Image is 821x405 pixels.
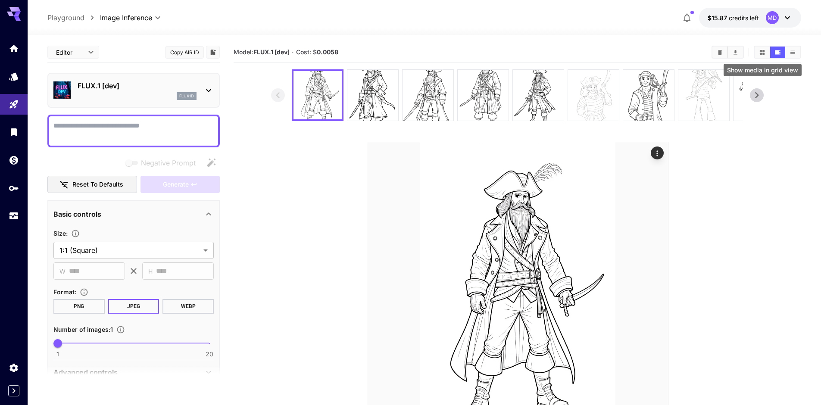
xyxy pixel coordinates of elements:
[59,245,200,255] span: 1:1 (Square)
[53,230,68,237] span: Size :
[53,299,105,314] button: PNG
[234,48,290,56] span: Model:
[165,46,204,59] button: Copy AIR ID
[59,266,66,276] span: W
[623,70,674,121] img: fz1baO4rWrS6AAAAAElFTkSuQmCC
[708,13,759,22] div: $15.86645
[53,288,76,296] span: Format :
[785,47,800,58] button: Show media in list view
[9,71,19,82] div: Models
[78,81,197,91] p: FLUX.1 [dev]
[53,77,214,103] div: FLUX.1 [dev]flux1d
[292,47,294,57] p: ·
[724,64,802,76] div: Show media in grid view
[568,70,619,121] img: 4Db4tGsOn08AAAAASUVORK5CYII=
[53,209,101,219] p: Basic controls
[728,47,743,58] button: Download All
[47,176,137,193] button: Reset to defaults
[141,158,196,168] span: Negative Prompt
[317,48,338,56] b: 0.0058
[293,71,342,119] img: ie1SBzXfHlEAAAAASUVORK5CYII=
[9,127,19,137] div: Library
[708,14,729,22] span: $15.87
[53,204,214,224] div: Basic controls
[729,14,759,22] span: credits left
[209,47,217,57] button: Add to library
[403,70,453,121] img: wEb15WQOnpVqQAAAABJRU5ErkJggg==
[9,211,19,221] div: Usage
[734,70,784,121] img: tpj59F3iH9nnlYIkDex0AAAAAElFTkSuQmCC
[113,325,128,334] button: Specify how many images to generate in a single request. Each image generation will be charged se...
[162,299,214,314] button: WEBP
[76,288,92,296] button: Choose the file format for the output image.
[56,350,59,358] span: 1
[754,46,801,59] div: Show media in grid viewShow media in video viewShow media in list view
[47,12,84,23] a: Playground
[124,157,203,168] span: Negative prompts are not compatible with the selected model.
[68,229,83,238] button: Adjust the dimensions of the generated image by specifying its width and height in pixels, or sel...
[53,326,113,333] span: Number of images : 1
[9,362,19,373] div: Settings
[651,146,664,159] div: Actions
[513,70,564,121] img: wPW2KciK0EvOwAAAABJRU5ErkJggg==
[9,43,19,54] div: Home
[179,93,194,99] p: flux1d
[712,46,744,59] div: Clear AllDownload All
[148,266,153,276] span: H
[678,70,729,121] img: PxxAB0qp6ROdAAAAAElFTkSuQmCC
[253,48,290,56] b: FLUX.1 [dev]
[56,48,83,57] span: Editor
[108,299,159,314] button: JPEG
[47,12,100,23] nav: breadcrumb
[100,12,152,23] span: Image Inference
[766,11,779,24] div: MD
[770,47,785,58] button: Show media in video view
[53,362,214,383] div: Advanced controls
[206,350,213,358] span: 20
[712,47,727,58] button: Clear All
[296,48,338,56] span: Cost: $
[8,385,19,396] button: Expand sidebar
[9,183,19,193] div: API Keys
[755,47,770,58] button: Show media in grid view
[347,70,398,121] img: D2flsf2v+X1qAAAAAElFTkSuQmCC
[699,8,801,28] button: $15.86645MD
[9,99,19,110] div: Playground
[9,155,19,165] div: Wallet
[458,70,509,121] img: horv7vzW3r1G6bvvwA+IVFfFPktMwAAAABJRU5ErkJggg==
